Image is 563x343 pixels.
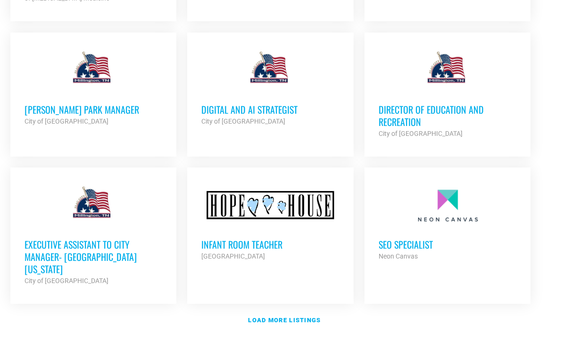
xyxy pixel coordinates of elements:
[364,33,530,153] a: Director of Education and Recreation City of [GEOGRAPHIC_DATA]
[379,252,418,260] strong: Neon Canvas
[201,117,285,125] strong: City of [GEOGRAPHIC_DATA]
[187,167,353,276] a: Infant Room Teacher [GEOGRAPHIC_DATA]
[25,117,108,125] strong: City of [GEOGRAPHIC_DATA]
[10,33,176,141] a: [PERSON_NAME] PARK MANAGER City of [GEOGRAPHIC_DATA]
[379,130,463,137] strong: City of [GEOGRAPHIC_DATA]
[201,252,265,260] strong: [GEOGRAPHIC_DATA]
[10,167,176,301] a: Executive Assistant to City Manager- [GEOGRAPHIC_DATA] [US_STATE] City of [GEOGRAPHIC_DATA]
[25,103,162,116] h3: [PERSON_NAME] PARK MANAGER
[201,238,339,251] h3: Infant Room Teacher
[379,103,516,128] h3: Director of Education and Recreation
[248,317,321,324] strong: Load more listings
[25,238,162,275] h3: Executive Assistant to City Manager- [GEOGRAPHIC_DATA] [US_STATE]
[5,310,558,331] a: Load more listings
[379,238,516,251] h3: SEO Specialist
[201,103,339,116] h3: Digital and AI Strategist
[364,167,530,276] a: SEO Specialist Neon Canvas
[187,33,353,141] a: Digital and AI Strategist City of [GEOGRAPHIC_DATA]
[25,277,108,284] strong: City of [GEOGRAPHIC_DATA]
